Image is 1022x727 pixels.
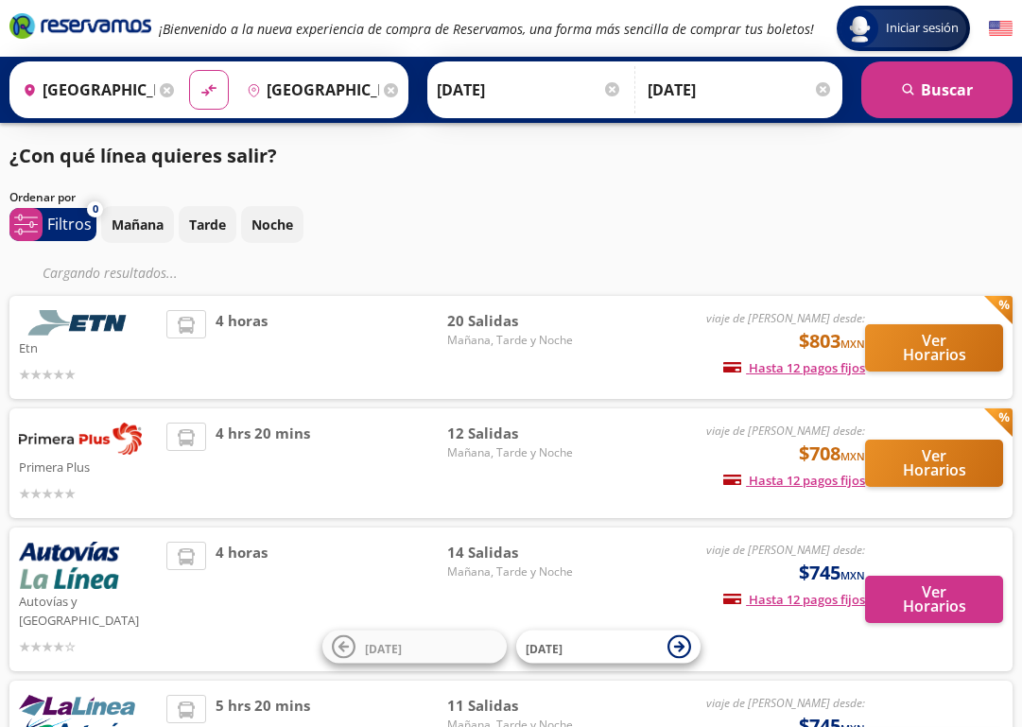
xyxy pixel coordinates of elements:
p: Tarde [189,215,226,234]
button: Ver Horarios [865,324,1003,372]
span: 14 Salidas [447,542,580,563]
em: viaje de [PERSON_NAME] desde: [706,423,865,439]
span: [DATE] [526,640,563,656]
span: $745 [799,559,865,587]
span: [DATE] [365,640,402,656]
button: English [989,17,1013,41]
p: Noche [251,215,293,234]
img: Primera Plus [19,423,142,455]
input: Buscar Destino [239,66,379,113]
button: 0Filtros [9,208,96,241]
em: Cargando resultados ... [43,264,178,282]
button: [DATE] [322,631,507,664]
span: Iniciar sesión [878,19,966,38]
em: viaje de [PERSON_NAME] desde: [706,695,865,711]
span: 4 hrs 20 mins [216,423,310,504]
span: 12 Salidas [447,423,580,444]
i: Brand Logo [9,11,151,40]
input: Elegir Fecha [437,66,622,113]
a: Brand Logo [9,11,151,45]
p: Autovías y [GEOGRAPHIC_DATA] [19,589,157,630]
span: 0 [93,201,98,217]
p: Mañana [112,215,164,234]
p: Etn [19,336,157,358]
small: MXN [840,449,865,463]
button: Buscar [861,61,1013,118]
span: $803 [799,327,865,355]
p: Ordenar por [9,189,76,206]
button: Ver Horarios [865,440,1003,487]
span: 11 Salidas [447,695,580,717]
span: 4 horas [216,542,268,657]
input: Buscar Origen [15,66,155,113]
img: Etn [19,310,142,336]
span: Mañana, Tarde y Noche [447,444,580,461]
em: viaje de [PERSON_NAME] desde: [706,542,865,558]
p: ¿Con qué línea quieres salir? [9,142,277,170]
small: MXN [840,568,865,582]
span: 20 Salidas [447,310,580,332]
span: Hasta 12 pagos fijos [723,591,865,608]
button: Ver Horarios [865,576,1003,623]
img: Autovías y La Línea [19,542,119,589]
button: Mañana [101,206,174,243]
em: ¡Bienvenido a la nueva experiencia de compra de Reservamos, una forma más sencilla de comprar tus... [159,20,814,38]
span: Mañana, Tarde y Noche [447,332,580,349]
span: $708 [799,440,865,468]
button: [DATE] [516,631,701,664]
em: viaje de [PERSON_NAME] desde: [706,310,865,326]
input: Opcional [648,66,833,113]
small: MXN [840,337,865,351]
p: Primera Plus [19,455,157,477]
span: Hasta 12 pagos fijos [723,472,865,489]
span: 4 horas [216,310,268,385]
span: Hasta 12 pagos fijos [723,359,865,376]
p: Filtros [47,213,92,235]
button: Tarde [179,206,236,243]
button: Noche [241,206,303,243]
span: Mañana, Tarde y Noche [447,563,580,580]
